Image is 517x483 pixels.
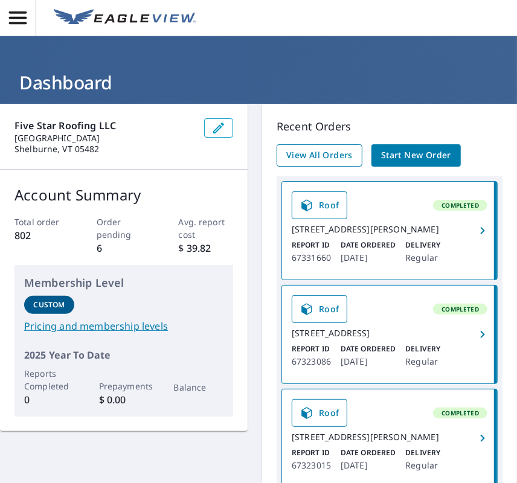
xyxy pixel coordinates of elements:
p: 0 [24,392,74,407]
p: Regular [405,251,440,265]
p: Five Star Roofing LLC [14,118,194,133]
p: [DATE] [341,251,396,265]
p: Total order [14,216,69,228]
p: Regular [405,354,440,369]
a: RoofCompleted[STREET_ADDRESS][PERSON_NAME]Report ID67331660Date Ordered[DATE]DeliveryRegular [282,182,497,280]
a: EV Logo [47,2,204,34]
p: Report ID [292,240,331,251]
p: Date Ordered [341,240,396,251]
a: Roof [292,399,347,427]
p: Report ID [292,447,331,458]
img: EV Logo [54,9,196,27]
a: Pricing and membership levels [24,319,223,333]
p: [DATE] [341,458,396,473]
p: [DATE] [341,354,396,369]
span: Start New Order [381,148,451,163]
p: Reports Completed [24,367,74,392]
p: $ 39.82 [179,241,234,255]
p: 802 [14,228,69,243]
p: Report ID [292,344,331,354]
a: Roof [292,191,347,219]
p: Delivery [405,447,440,458]
p: Custom [33,299,65,310]
p: 6 [97,241,152,255]
a: Start New Order [371,144,461,167]
p: Prepayments [99,380,149,392]
span: Completed [434,201,486,210]
span: Completed [434,305,486,313]
div: [STREET_ADDRESS][PERSON_NAME] [292,224,487,235]
p: Order pending [97,216,152,241]
p: 67323086 [292,354,331,369]
p: Membership Level [24,275,223,291]
p: Date Ordered [341,344,396,354]
a: View All Orders [277,144,362,167]
p: 67323015 [292,458,331,473]
p: 2025 Year To Date [24,348,223,362]
p: Delivery [405,240,440,251]
span: Completed [434,409,486,417]
p: Shelburne, VT 05482 [14,144,194,155]
p: Delivery [405,344,440,354]
div: [STREET_ADDRESS][PERSON_NAME] [292,432,487,443]
span: Roof [300,198,339,213]
a: RoofCompleted[STREET_ADDRESS]Report ID67323086Date Ordered[DATE]DeliveryRegular [282,286,497,383]
p: 67331660 [292,251,331,265]
p: Recent Orders [277,118,503,135]
div: [STREET_ADDRESS] [292,328,487,339]
p: Avg. report cost [179,216,234,241]
span: Roof [300,302,339,316]
span: View All Orders [286,148,353,163]
h1: Dashboard [14,70,503,95]
p: Balance [174,381,224,394]
span: Roof [300,406,339,420]
p: $ 0.00 [99,392,149,407]
p: Date Ordered [341,447,396,458]
p: [GEOGRAPHIC_DATA] [14,133,194,144]
p: Account Summary [14,184,233,206]
a: Roof [292,295,347,323]
p: Regular [405,458,440,473]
